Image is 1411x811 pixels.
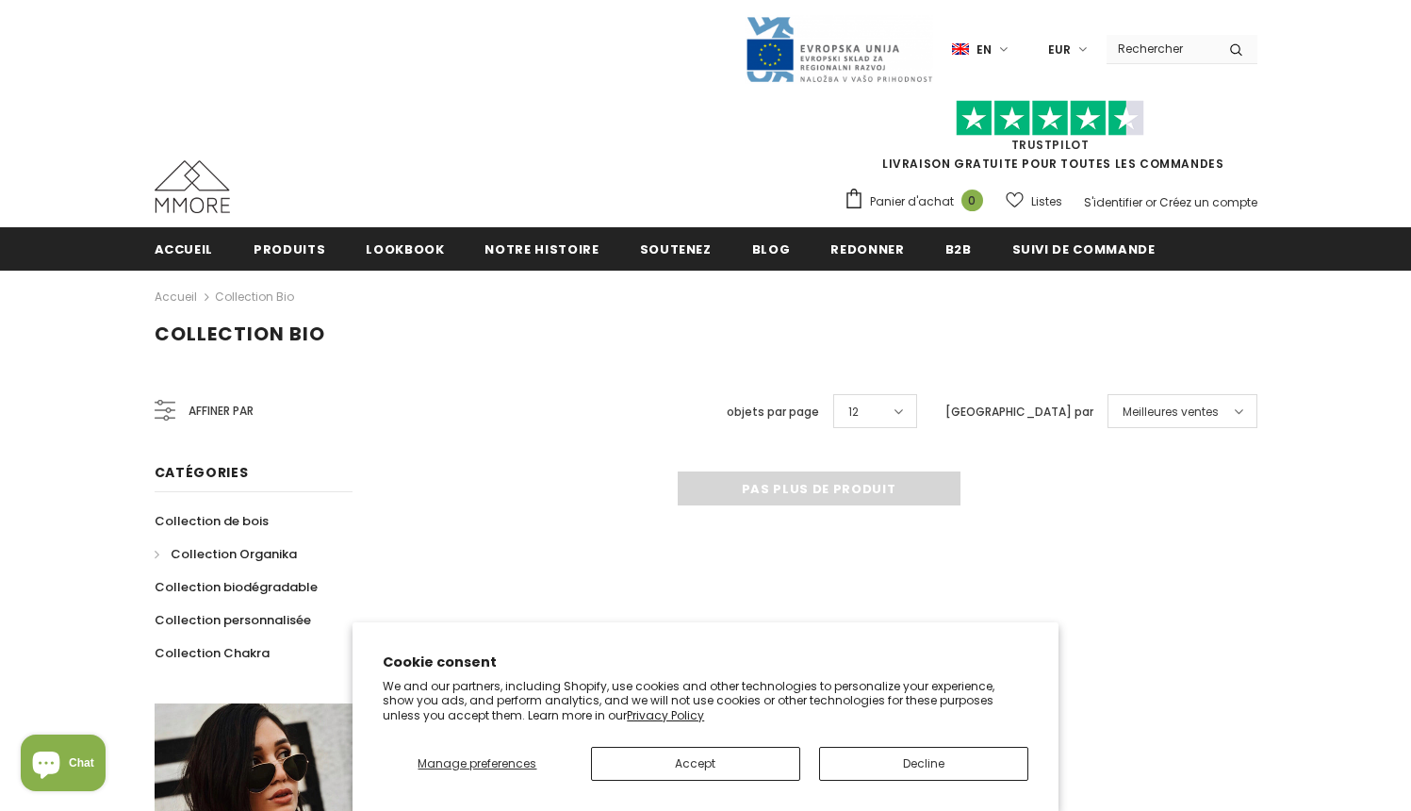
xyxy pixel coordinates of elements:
span: Collection biodégradable [155,578,318,596]
span: EUR [1048,41,1071,59]
a: Privacy Policy [627,707,704,723]
span: Collection Chakra [155,644,270,662]
a: Accueil [155,227,214,270]
span: Manage preferences [418,755,536,771]
span: Accueil [155,240,214,258]
a: Collection biodégradable [155,571,318,604]
label: objets par page [727,403,819,422]
span: Meilleures ventes [1123,403,1219,422]
span: Collection de bois [155,512,269,530]
img: Javni Razpis [745,15,933,84]
a: Lookbook [366,227,444,270]
span: 0 [961,190,983,211]
button: Decline [819,747,1028,781]
p: We and our partners, including Shopify, use cookies and other technologies to personalize your ex... [383,679,1028,723]
img: Cas MMORE [155,160,230,213]
span: Listes [1031,192,1062,211]
span: Collection Bio [155,321,325,347]
a: Javni Razpis [745,41,933,57]
label: [GEOGRAPHIC_DATA] par [945,403,1093,422]
a: Collection Chakra [155,637,270,670]
a: Créez un compte [1159,194,1257,210]
a: Collection Bio [215,289,294,305]
a: Produits [254,227,325,270]
a: Collection de bois [155,505,269,538]
span: Affiner par [189,401,254,422]
span: Collection Organika [171,545,297,563]
a: Redonner [830,227,904,270]
a: TrustPilot [1011,137,1090,153]
span: B2B [945,240,972,258]
span: Redonner [830,240,904,258]
span: Collection personnalisée [155,611,311,629]
a: Suivi de commande [1012,227,1156,270]
h2: Cookie consent [383,653,1028,672]
span: Catégories [155,463,249,482]
input: Search Site [1107,35,1215,62]
a: B2B [945,227,972,270]
button: Accept [591,747,800,781]
span: Suivi de commande [1012,240,1156,258]
a: Collection personnalisée [155,604,311,637]
inbox-online-store-chat: Shopify online store chat [15,735,111,796]
span: Lookbook [366,240,444,258]
a: Collection Organika [155,538,297,571]
span: Blog [752,240,791,258]
a: Listes [1006,185,1062,218]
img: i-lang-1.png [952,41,969,58]
span: en [976,41,992,59]
button: Manage preferences [383,747,571,781]
a: Accueil [155,286,197,308]
span: 12 [848,403,859,422]
a: Blog [752,227,791,270]
a: Notre histoire [484,227,599,270]
img: Faites confiance aux étoiles pilotes [956,100,1144,137]
span: or [1145,194,1157,210]
span: Produits [254,240,325,258]
span: Notre histoire [484,240,599,258]
span: Panier d'achat [870,192,954,211]
span: LIVRAISON GRATUITE POUR TOUTES LES COMMANDES [844,108,1257,172]
a: Panier d'achat 0 [844,188,993,216]
span: soutenez [640,240,712,258]
a: S'identifier [1084,194,1142,210]
a: soutenez [640,227,712,270]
